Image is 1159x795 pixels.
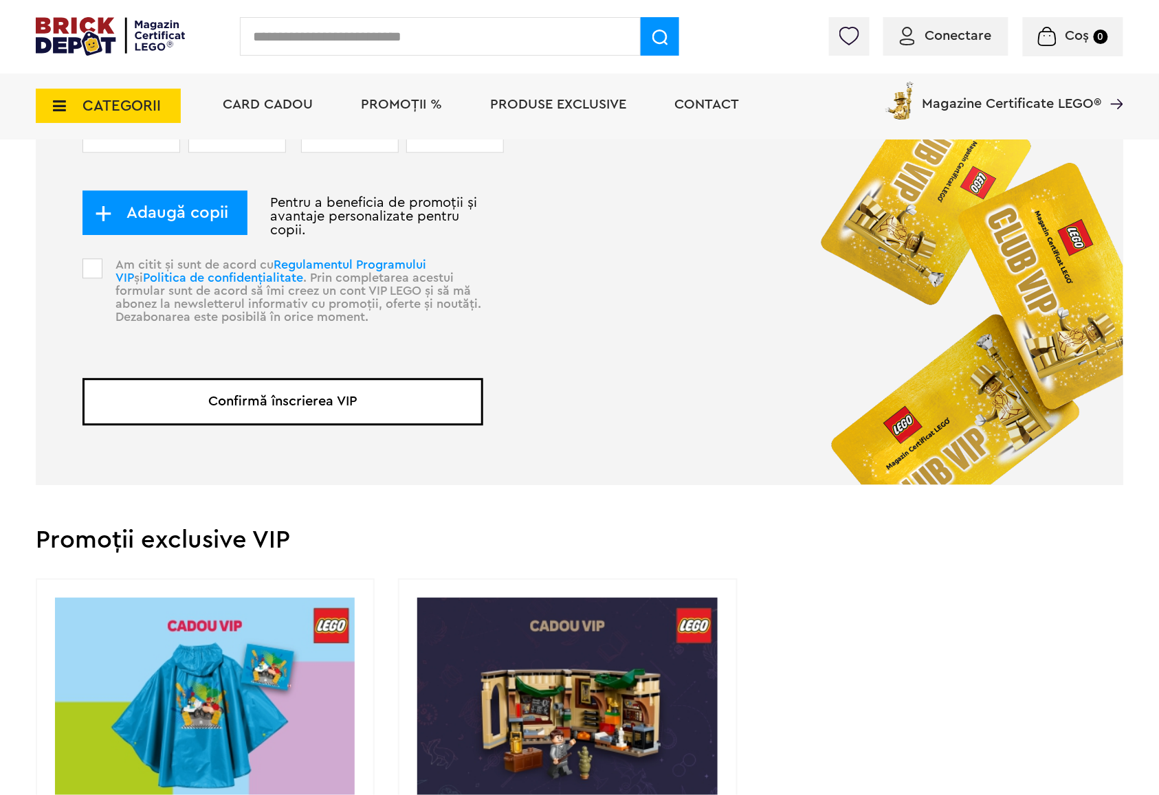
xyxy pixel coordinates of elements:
p: Am citit și sunt de acord cu și . Prin completarea acestui formular sunt de acord să îmi creez un... [107,258,483,347]
span: CATEGORII [82,98,161,113]
small: 0 [1094,30,1108,44]
a: Produse exclusive [490,98,626,111]
a: Regulamentul Programului VIP [115,258,426,284]
a: Contact [674,98,739,111]
a: PROMOȚII % [361,98,442,111]
img: add_child [95,205,112,222]
a: Politica de confidențialitate [143,271,303,284]
a: Magazine Certificate LEGO® [1102,79,1123,93]
span: Adaugă copii [112,205,228,220]
h2: Promoții exclusive VIP [36,528,1123,552]
span: Conectare [925,29,992,43]
button: Confirmă înscrierea VIP [82,378,483,425]
p: Pentru a beneficia de promoții și avantaje personalizate pentru copii. [82,196,483,237]
a: Card Cadou [223,98,313,111]
span: Magazine Certificate LEGO® [923,79,1102,111]
img: vip_page_image [798,63,1123,484]
span: Coș [1066,29,1090,43]
a: Conectare [900,29,992,43]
